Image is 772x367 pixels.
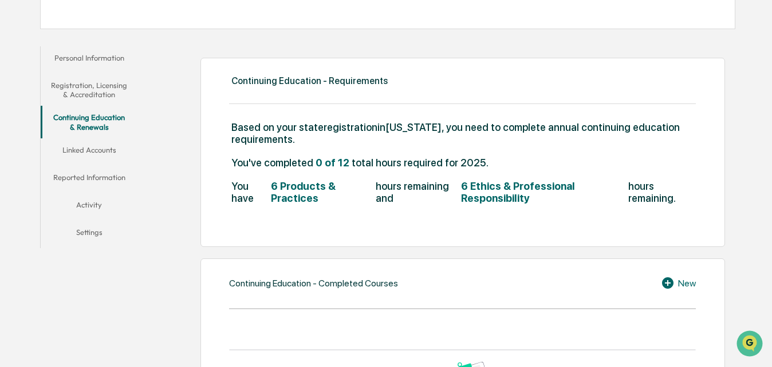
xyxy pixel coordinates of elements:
[41,193,137,221] button: Activity
[231,75,388,86] div: Continuing Education - Requirements
[229,278,398,289] div: Continuing Education - Completed Courses
[39,87,188,99] div: Start new chat
[41,46,137,248] div: secondary tabs example
[94,144,142,155] span: Attestations
[461,180,626,204] span: 6 Ethics & Professional Responsibility
[41,106,137,138] button: Continuing Education & Renewals
[271,180,373,204] span: 6 Products & Practices
[628,180,696,204] span: hours remaining.
[735,329,766,360] iframe: Open customer support
[41,166,137,193] button: Reported Information
[352,157,489,169] span: total hours required for 2025.
[11,87,32,108] img: 1746055101610-c473b297-6a78-478c-a979-82029cc54cd1
[7,139,78,160] a: 🖐️Preclearance
[23,144,74,155] span: Preclearance
[81,193,139,202] a: Powered byPylon
[11,167,21,176] div: 🔎
[39,99,145,108] div: We're available if you need us!
[376,180,459,204] span: hours remaining and
[41,138,137,166] button: Linked Accounts
[114,194,139,202] span: Pylon
[661,276,696,290] div: New
[231,180,269,204] span: You have
[41,221,137,248] button: Settings
[316,157,349,169] span: 0 of 12
[11,145,21,154] div: 🖐️
[41,74,137,106] button: Registration, Licensing & Accreditation
[7,161,77,182] a: 🔎Data Lookup
[11,24,208,42] p: How can we help?
[23,166,72,177] span: Data Lookup
[83,145,92,154] div: 🗄️
[231,121,696,145] span: Based on your state registration in [US_STATE] , you need to complete annual continuing education...
[78,139,147,160] a: 🗄️Attestations
[231,157,313,169] span: You've completed
[41,46,137,74] button: Personal Information
[195,91,208,105] button: Start new chat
